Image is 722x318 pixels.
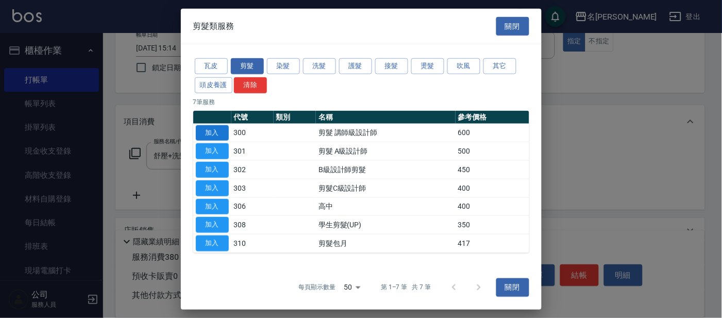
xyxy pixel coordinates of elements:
button: 燙髮 [411,58,444,74]
td: 500 [456,142,529,161]
th: 代號 [231,110,274,124]
button: 加入 [196,125,229,141]
th: 類別 [274,110,316,124]
span: 剪髮類服務 [193,21,234,31]
td: 450 [456,160,529,179]
button: 剪髮 [231,58,264,74]
button: 加入 [196,198,229,214]
td: 剪髮C級設計師 [316,179,455,197]
button: 關閉 [496,278,529,297]
td: 高中 [316,197,455,216]
button: 其它 [483,58,516,74]
button: 加入 [196,143,229,159]
div: 50 [340,274,364,302]
button: 吹風 [447,58,480,74]
button: 接髮 [375,58,408,74]
td: 學生剪髮(UP) [316,216,455,235]
td: 400 [456,197,529,216]
td: B級設計師剪髮 [316,160,455,179]
p: 每頁顯示數量 [298,283,335,292]
td: 308 [231,216,274,235]
th: 參考價格 [456,110,529,124]
td: 350 [456,216,529,235]
p: 第 1–7 筆 共 7 筆 [381,283,431,292]
button: 加入 [196,180,229,196]
td: 300 [231,124,274,142]
td: 剪髮 講師級設計師 [316,124,455,142]
button: 瓦皮 [195,58,228,74]
p: 7 筆服務 [193,97,529,106]
button: 加入 [196,236,229,252]
button: 清除 [234,77,267,93]
button: 頭皮養護 [195,77,233,93]
button: 加入 [196,162,229,178]
th: 名稱 [316,110,455,124]
button: 洗髮 [303,58,336,74]
td: 301 [231,142,274,161]
button: 加入 [196,217,229,233]
td: 302 [231,160,274,179]
td: 303 [231,179,274,197]
td: 310 [231,234,274,253]
td: 600 [456,124,529,142]
button: 關閉 [496,16,529,36]
td: 400 [456,179,529,197]
td: 剪髮包月 [316,234,455,253]
button: 染髮 [267,58,300,74]
td: 306 [231,197,274,216]
td: 417 [456,234,529,253]
button: 護髮 [339,58,372,74]
td: 剪髮 A級設計師 [316,142,455,161]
